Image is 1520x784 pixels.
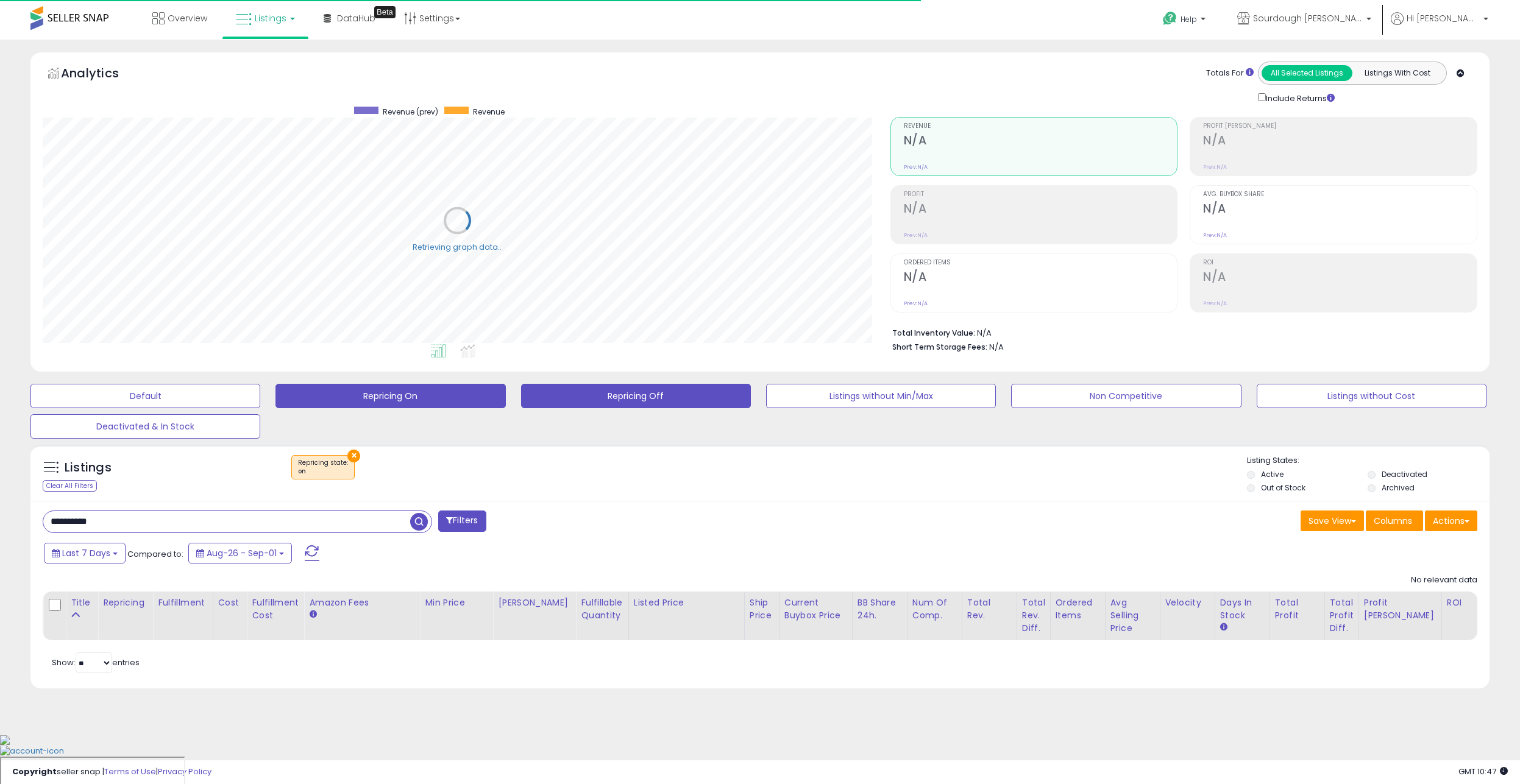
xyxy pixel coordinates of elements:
button: Deactivated & In Stock [30,414,260,439]
small: Prev: N/A [1203,300,1227,307]
button: Default [30,384,260,408]
button: All Selected Listings [1262,65,1352,81]
span: N/A [989,341,1004,353]
div: Ship Price [750,596,774,622]
div: Velocity [1165,596,1210,609]
div: Clear All Filters [43,480,97,492]
button: Listings without Cost [1257,384,1486,408]
button: Save View [1301,510,1364,531]
span: Avg. Buybox Share [1203,191,1477,198]
span: Last 7 Days [62,547,110,559]
div: Avg Selling Price [1110,596,1155,635]
li: N/A [892,325,1468,339]
div: Include Returns [1249,91,1349,105]
span: DataHub [337,12,375,24]
span: Repricing state : [298,458,348,476]
span: Show: entries [52,657,140,668]
small: Prev: N/A [1203,163,1227,171]
h2: N/A [904,270,1177,286]
button: Filters [438,510,486,532]
h5: Analytics [61,65,143,85]
div: Total Rev. [967,596,1012,622]
div: Days In Stock [1220,596,1265,622]
button: Aug-26 - Sep-01 [188,543,292,563]
i: Get Help [1162,11,1177,26]
b: Total Inventory Value: [892,328,975,338]
div: Tooltip anchor [374,6,396,18]
h2: N/A [1203,202,1477,218]
h2: N/A [904,133,1177,150]
div: Cost [218,596,242,609]
div: Current Buybox Price [784,596,847,622]
a: Help [1153,2,1218,40]
div: Total Rev. Diff. [1022,596,1045,635]
span: Profit [904,191,1177,198]
div: No relevant data [1411,574,1477,586]
span: Help [1181,14,1197,24]
span: Overview [168,12,207,24]
label: Out of Stock [1261,482,1305,493]
label: Archived [1382,482,1415,493]
div: Profit [PERSON_NAME] [1364,596,1437,622]
div: Listed Price [634,596,739,609]
div: Ordered Items [1056,596,1100,622]
span: Listings [255,12,286,24]
span: ROI [1203,260,1477,266]
small: Prev: N/A [904,231,928,239]
h2: N/A [1203,270,1477,286]
h5: Listings [65,459,112,476]
div: Title [71,596,93,609]
button: Columns [1366,510,1423,531]
div: Num of Comp. [912,596,957,622]
button: Actions [1425,510,1477,531]
label: Deactivated [1382,469,1427,479]
button: × [347,450,360,462]
small: Amazon Fees. [309,609,316,620]
small: Prev: N/A [904,300,928,307]
small: Days In Stock. [1220,622,1227,633]
span: Columns [1374,515,1412,527]
div: Total Profit [1275,596,1319,622]
div: Amazon Fees [309,596,414,609]
a: Hi [PERSON_NAME] [1391,12,1488,40]
span: Revenue [904,123,1177,130]
div: Repricing [103,596,147,609]
button: Listings With Cost [1352,65,1443,81]
div: on [298,467,348,476]
small: Prev: N/A [1203,231,1227,239]
div: Min Price [425,596,488,609]
span: Hi [PERSON_NAME] [1407,12,1480,24]
small: Prev: N/A [904,163,928,171]
button: Listings without Min/Max [766,384,996,408]
div: Fulfillment [158,596,207,609]
button: Non Competitive [1011,384,1241,408]
div: BB Share 24h. [858,596,902,622]
div: Total Profit Diff. [1330,596,1354,635]
div: Retrieving graph data.. [413,241,502,252]
button: Repricing Off [521,384,751,408]
p: Listing States: [1247,455,1490,467]
label: Active [1261,469,1284,479]
h2: N/A [1203,133,1477,150]
span: Aug-26 - Sep-01 [207,547,277,559]
div: Totals For [1206,68,1254,79]
button: Repricing On [275,384,505,408]
span: Profit [PERSON_NAME] [1203,123,1477,130]
h2: N/A [904,202,1177,218]
span: Compared to: [127,548,183,560]
div: ROI [1447,596,1491,609]
div: Fulfillment Cost [252,596,299,622]
div: Fulfillable Quantity [581,596,623,622]
div: [PERSON_NAME] [498,596,570,609]
span: Sourdough [PERSON_NAME] [1253,12,1363,24]
span: Ordered Items [904,260,1177,266]
button: Last 7 Days [44,543,126,563]
b: Short Term Storage Fees: [892,342,987,352]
